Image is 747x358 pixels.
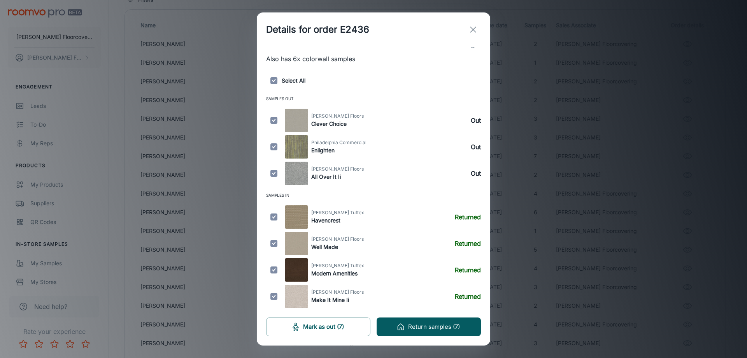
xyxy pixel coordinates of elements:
span: [PERSON_NAME] Floors [311,236,364,243]
img: Enlighten [285,135,308,159]
button: Mark as out (7) [266,317,370,336]
h6: Well Made [311,243,364,251]
h6: Enlighten [311,146,366,155]
span: Samples Out [266,95,481,106]
p: Also has 6x colorwall samples [266,54,481,63]
h6: Returned [455,239,481,248]
h6: Make It Mine Ii [311,296,364,304]
span: [PERSON_NAME] Floors [311,113,364,120]
h6: Out [471,142,481,152]
h6: Out [471,116,481,125]
h6: Havencrest [311,216,364,225]
span: [PERSON_NAME] Floors [311,166,364,173]
h6: Returned [455,265,481,275]
span: [PERSON_NAME] Tuftex [311,262,364,269]
h6: All Over It Ii [311,173,364,181]
h6: Out [471,169,481,178]
img: All Over It Ii [285,162,308,185]
h1: Details for order E2436 [266,23,369,37]
img: Havencrest [285,205,308,229]
button: exit [465,22,481,37]
img: Modern Amenities [285,258,308,282]
span: Philadelphia Commercial [311,139,366,146]
button: Return samples (7) [377,317,481,336]
span: [PERSON_NAME] Tuftex [311,209,364,216]
img: Clever Choice [285,109,308,132]
h6: Clever Choice [311,120,364,128]
span: [PERSON_NAME] Floors [311,289,364,296]
h6: Returned [455,292,481,301]
h6: Modern Amenities [311,269,364,278]
h6: Returned [455,212,481,222]
img: Well Made [285,232,308,255]
span: Samples In [266,191,481,202]
img: Make It Mine Ii [285,285,308,308]
h6: Select All [266,73,481,88]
